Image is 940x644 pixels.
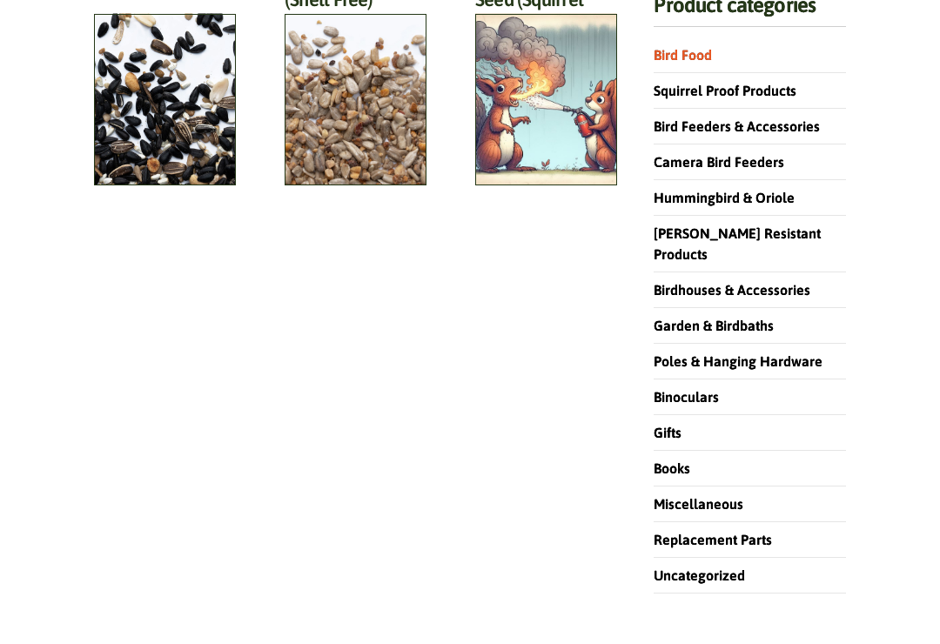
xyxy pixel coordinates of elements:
a: [PERSON_NAME] Resistant Products [654,225,821,262]
a: Binoculars [654,389,719,405]
a: Birdhouses & Accessories [654,282,810,298]
a: Garden & Birdbaths [654,318,774,333]
a: Squirrel Proof Products [654,83,796,98]
a: Hummingbird & Oriole [654,190,795,205]
a: Gifts [654,425,681,440]
a: Bird Food [654,47,712,63]
a: Bird Feeders & Accessories [654,118,820,134]
a: Uncategorized [654,567,745,583]
a: Books [654,460,690,476]
a: Replacement Parts [654,532,772,547]
a: Camera Bird Feeders [654,154,784,170]
a: Miscellaneous [654,496,743,512]
a: Poles & Hanging Hardware [654,353,822,369]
